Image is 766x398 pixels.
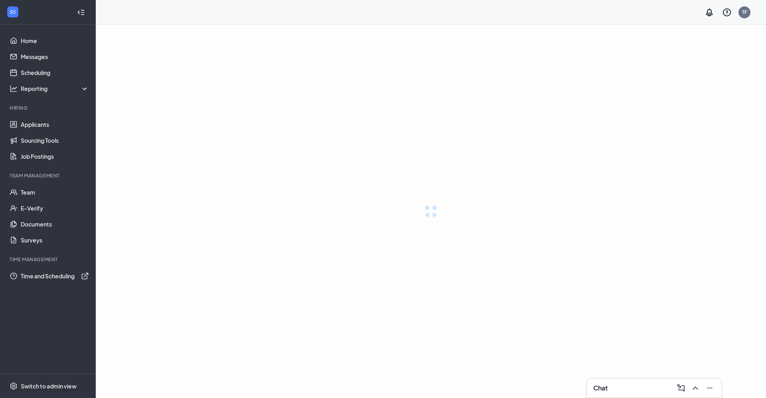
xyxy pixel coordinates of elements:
a: Surveys [21,232,89,248]
button: ChevronUp [688,382,701,394]
div: Reporting [21,85,89,93]
svg: QuestionInfo [722,8,732,17]
svg: Collapse [77,8,85,16]
a: Team [21,184,89,200]
svg: ComposeMessage [676,383,686,393]
button: ComposeMessage [674,382,687,394]
a: Applicants [21,116,89,132]
svg: WorkstreamLogo [9,8,17,16]
a: Documents [21,216,89,232]
svg: Settings [10,382,18,390]
svg: Analysis [10,85,18,93]
a: E-Verify [21,200,89,216]
h3: Chat [593,384,608,392]
a: Time and SchedulingExternalLink [21,268,89,284]
a: Messages [21,49,89,65]
a: Scheduling [21,65,89,81]
div: Hiring [10,104,87,111]
div: TIME MANAGEMENT [10,256,87,263]
a: Sourcing Tools [21,132,89,148]
a: Job Postings [21,148,89,164]
a: Home [21,33,89,49]
button: Minimize [703,382,715,394]
svg: ChevronUp [691,383,700,393]
div: Team Management [10,172,87,179]
div: TF [742,9,747,16]
div: Switch to admin view [21,382,77,390]
svg: Minimize [705,383,715,393]
svg: Notifications [705,8,714,17]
